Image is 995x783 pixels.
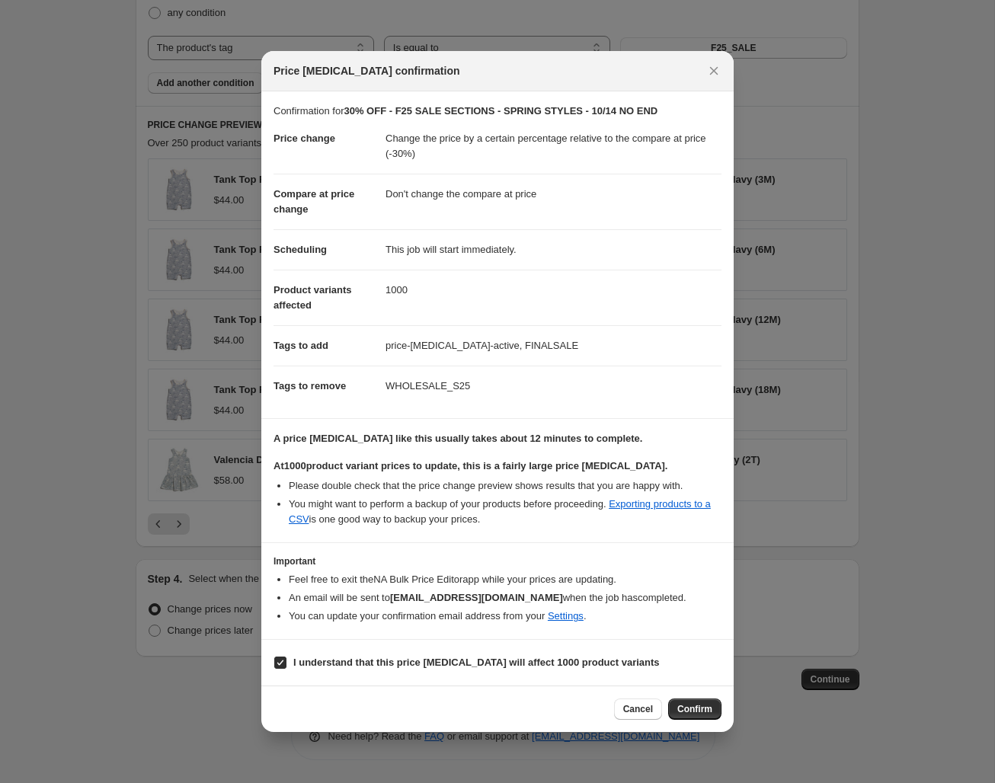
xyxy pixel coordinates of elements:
span: Tags to add [274,340,328,351]
b: 30% OFF - F25 SALE SECTIONS - SPRING STYLES - 10/14 NO END [344,105,657,117]
dd: price-[MEDICAL_DATA]-active, FINALSALE [386,325,721,366]
span: Tags to remove [274,380,346,391]
span: Confirm [677,703,712,715]
a: Settings [548,610,584,622]
b: I understand that this price [MEDICAL_DATA] will affect 1000 product variants [293,657,660,668]
dd: This job will start immediately. [386,229,721,270]
b: A price [MEDICAL_DATA] like this usually takes about 12 minutes to complete. [274,433,642,444]
li: Feel free to exit the NA Bulk Price Editor app while your prices are updating. [289,572,721,587]
button: Confirm [668,698,721,720]
li: An email will be sent to when the job has completed . [289,590,721,606]
span: Product variants affected [274,284,352,311]
li: You can update your confirmation email address from your . [289,609,721,624]
button: Close [703,60,725,81]
p: Confirmation for [274,104,721,119]
button: Cancel [614,698,662,720]
span: Price [MEDICAL_DATA] confirmation [274,63,460,78]
li: Please double check that the price change preview shows results that you are happy with. [289,478,721,494]
dd: WHOLESALE_S25 [386,366,721,406]
span: Cancel [623,703,653,715]
span: Price change [274,133,335,144]
span: Scheduling [274,244,327,255]
dd: Don't change the compare at price [386,174,721,214]
b: [EMAIL_ADDRESS][DOMAIN_NAME] [390,592,563,603]
dd: Change the price by a certain percentage relative to the compare at price (-30%) [386,119,721,174]
a: Exporting products to a CSV [289,498,711,525]
b: At 1000 product variant prices to update, this is a fairly large price [MEDICAL_DATA]. [274,460,667,471]
dd: 1000 [386,270,721,310]
li: You might want to perform a backup of your products before proceeding. is one good way to backup ... [289,497,721,527]
span: Compare at price change [274,188,354,215]
h3: Important [274,555,721,567]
